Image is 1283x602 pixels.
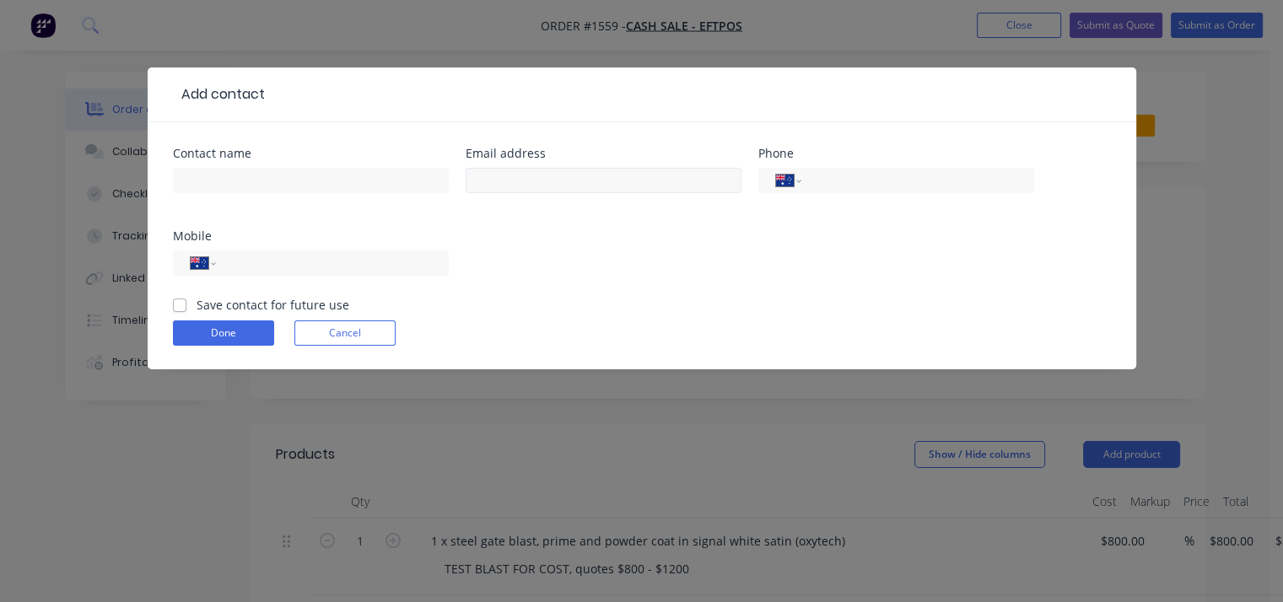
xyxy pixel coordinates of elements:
button: Cancel [294,320,396,346]
div: Email address [466,148,741,159]
button: Done [173,320,274,346]
div: Contact name [173,148,449,159]
div: Add contact [173,84,265,105]
div: Mobile [173,230,449,242]
label: Save contact for future use [197,296,349,314]
div: Phone [758,148,1034,159]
